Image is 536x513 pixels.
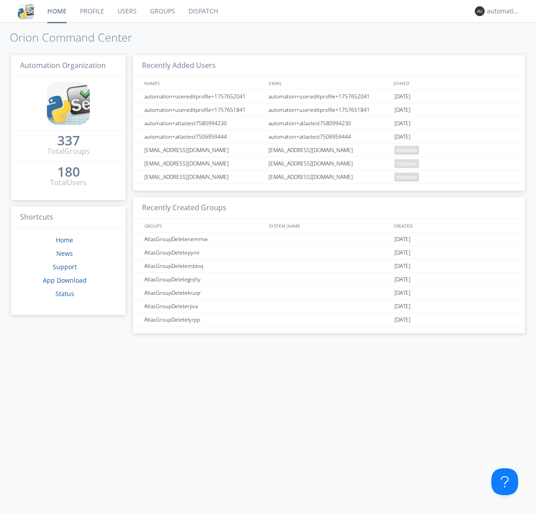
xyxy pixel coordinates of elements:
[394,300,410,313] span: [DATE]
[57,136,80,145] div: 337
[266,157,392,170] div: [EMAIL_ADDRESS][DOMAIN_NAME]
[394,90,410,103] span: [DATE]
[142,246,266,259] div: AtlasGroupDeletepynir
[394,103,410,117] span: [DATE]
[394,273,410,286] span: [DATE]
[47,82,90,125] img: cddb5a64eb264b2086981ab96f4c1ba7
[142,144,266,157] div: [EMAIL_ADDRESS][DOMAIN_NAME]
[11,207,126,229] h3: Shortcuts
[266,130,392,143] div: automation+atlastest7506959444
[394,159,419,168] span: pending
[394,146,419,155] span: pending
[57,136,80,146] a: 337
[142,157,266,170] div: [EMAIL_ADDRESS][DOMAIN_NAME]
[50,178,87,188] div: Total Users
[266,144,392,157] div: [EMAIL_ADDRESS][DOMAIN_NAME]
[142,273,266,286] div: AtlasGroupDeletegnjhy
[57,167,80,178] a: 180
[133,90,525,103] a: automation+usereditprofile+1757652041automation+usereditprofile+1757652041[DATE]
[142,313,266,326] div: AtlasGroupDeletelyrpp
[487,7,520,16] div: automation+atlas0031
[267,76,391,89] div: EMAIL
[266,170,392,183] div: [EMAIL_ADDRESS][DOMAIN_NAME]
[133,286,525,300] a: AtlasGroupDeletekruqr[DATE]
[394,233,410,246] span: [DATE]
[53,263,77,271] a: Support
[391,76,516,89] div: JOINED
[391,219,516,232] div: CREATED
[133,313,525,326] a: AtlasGroupDeletelyrpp[DATE]
[47,146,90,157] div: Total Groups
[142,286,266,299] div: AtlasGroupDeletekruqr
[20,60,106,70] span: Automation Organization
[133,233,525,246] a: AtlasGroupDeletenemmw[DATE]
[142,300,266,313] div: AtlasGroupDeleterjiva
[267,219,391,232] div: SYSTEM_NAME
[266,90,392,103] div: automation+usereditprofile+1757652041
[57,167,80,176] div: 180
[133,273,525,286] a: AtlasGroupDeletegnjhy[DATE]
[142,90,266,103] div: automation+usereditprofile+1757652041
[18,3,34,19] img: cddb5a64eb264b2086981ab96f4c1ba7
[142,233,266,246] div: AtlasGroupDeletenemmw
[133,246,525,259] a: AtlasGroupDeletepynir[DATE]
[394,286,410,300] span: [DATE]
[142,219,264,232] div: GROUPS
[394,259,410,273] span: [DATE]
[55,289,74,298] a: Status
[133,117,525,130] a: automation+atlastest7580994230automation+atlastest7580994230[DATE]
[133,300,525,313] a: AtlasGroupDeleterjiva[DATE]
[394,117,410,130] span: [DATE]
[394,313,410,326] span: [DATE]
[475,6,485,16] img: 373638.png
[133,170,525,184] a: [EMAIL_ADDRESS][DOMAIN_NAME][EMAIL_ADDRESS][DOMAIN_NAME]pending
[133,130,525,144] a: automation+atlastest7506959444automation+atlastest7506959444[DATE]
[394,173,419,182] span: pending
[133,103,525,117] a: automation+usereditprofile+1757651841automation+usereditprofile+1757651841[DATE]
[43,276,87,284] a: App Download
[133,259,525,273] a: AtlasGroupDeletembtvq[DATE]
[142,259,266,272] div: AtlasGroupDeletembtvq
[142,170,266,183] div: [EMAIL_ADDRESS][DOMAIN_NAME]
[394,246,410,259] span: [DATE]
[266,117,392,130] div: automation+atlastest7580994230
[133,197,525,219] h3: Recently Created Groups
[142,103,266,116] div: automation+usereditprofile+1757651841
[394,130,410,144] span: [DATE]
[491,468,518,495] iframe: Toggle Customer Support
[133,55,525,77] h3: Recently Added Users
[56,236,73,244] a: Home
[56,249,73,258] a: News
[266,103,392,116] div: automation+usereditprofile+1757651841
[133,144,525,157] a: [EMAIL_ADDRESS][DOMAIN_NAME][EMAIL_ADDRESS][DOMAIN_NAME]pending
[142,76,264,89] div: NAMES
[133,157,525,170] a: [EMAIL_ADDRESS][DOMAIN_NAME][EMAIL_ADDRESS][DOMAIN_NAME]pending
[142,117,266,130] div: automation+atlastest7580994230
[142,130,266,143] div: automation+atlastest7506959444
